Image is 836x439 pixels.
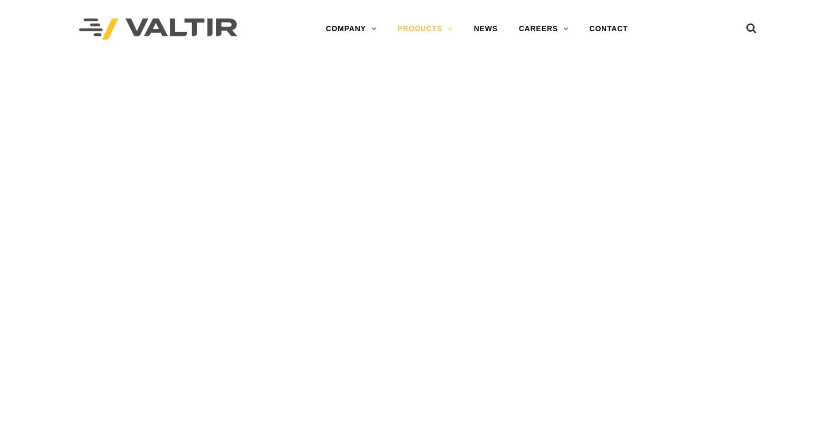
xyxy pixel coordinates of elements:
a: NEWS [463,18,508,40]
a: COMPANY [315,18,387,40]
a: CAREERS [508,18,579,40]
a: PRODUCTS [387,18,464,40]
img: Valtir [79,18,237,40]
a: CONTACT [579,18,639,40]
